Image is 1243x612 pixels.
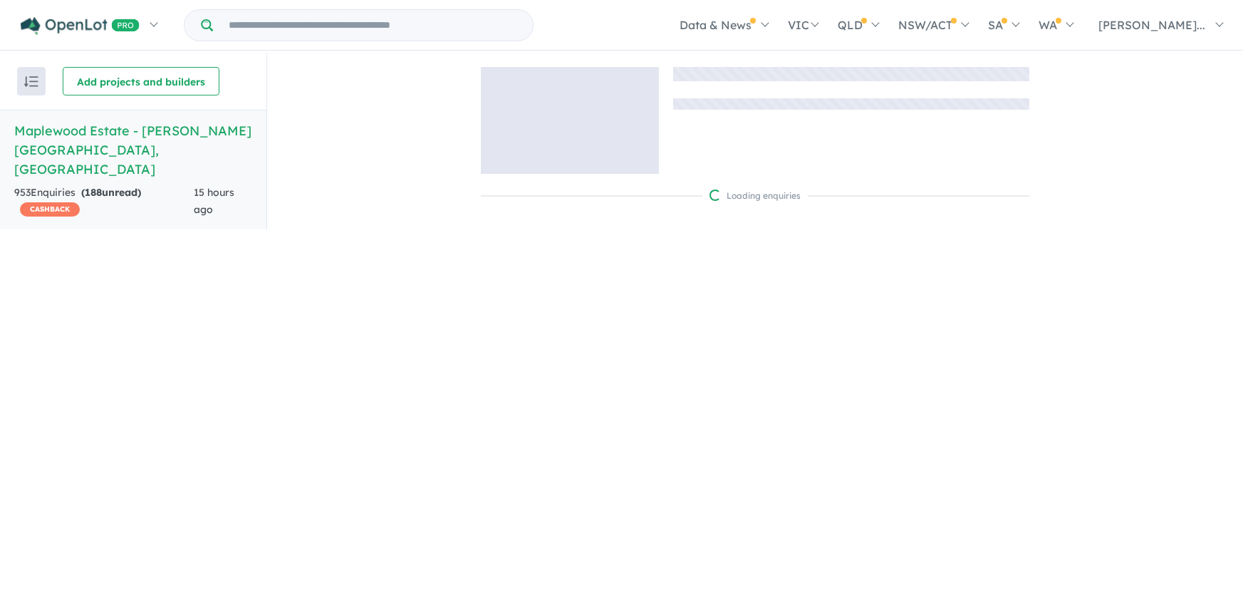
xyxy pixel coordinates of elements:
[24,76,38,87] img: sort.svg
[85,186,102,199] span: 188
[81,186,141,199] strong: ( unread)
[14,185,194,219] div: 953 Enquir ies
[14,121,252,179] h5: Maplewood Estate - [PERSON_NAME][GEOGRAPHIC_DATA] , [GEOGRAPHIC_DATA]
[1098,18,1205,32] span: [PERSON_NAME]...
[709,189,801,203] div: Loading enquiries
[194,186,234,216] span: 15 hours ago
[20,202,80,217] span: CASHBACK
[63,67,219,95] button: Add projects and builders
[216,10,530,41] input: Try estate name, suburb, builder or developer
[21,17,140,35] img: Openlot PRO Logo White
